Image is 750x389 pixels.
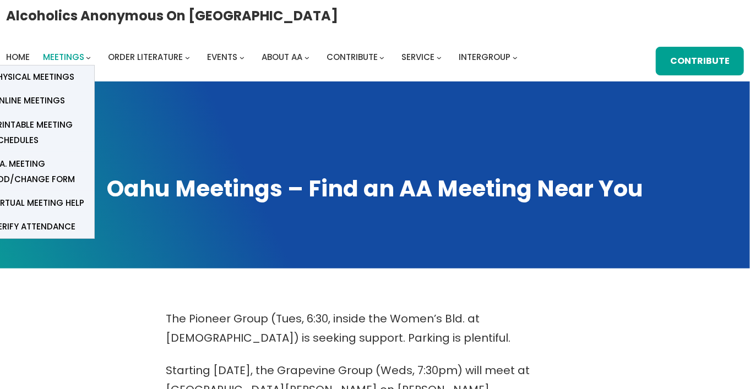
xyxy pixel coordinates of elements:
button: Service submenu [437,54,442,59]
h1: Oahu Meetings – Find an AA Meeting Near You [11,173,739,204]
button: Contribute submenu [379,54,384,59]
button: About AA submenu [305,54,309,59]
a: About AA [262,50,302,65]
button: Order Literature submenu [185,54,190,59]
button: Events submenu [240,54,244,59]
a: Contribute [327,50,378,65]
button: Meetings submenu [86,54,91,59]
span: Events [207,51,237,63]
span: Service [401,51,434,63]
button: Intergroup submenu [513,54,518,59]
a: Service [401,50,434,65]
p: The Pioneer Group (Tues, 6:30, inside the Women’s Bld. at [DEMOGRAPHIC_DATA]) is seeking support.... [166,309,584,348]
nav: Intergroup [6,50,521,65]
span: Home [6,51,30,63]
span: Contribute [327,51,378,63]
a: Events [207,50,237,65]
a: Contribute [656,47,744,75]
a: Alcoholics Anonymous on [GEOGRAPHIC_DATA] [6,4,338,28]
span: Order Literature [108,51,183,63]
span: About AA [262,51,302,63]
span: Intergroup [459,51,510,63]
span: Meetings [43,51,84,63]
a: Home [6,50,30,65]
a: Meetings [43,50,84,65]
a: Intergroup [459,50,510,65]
